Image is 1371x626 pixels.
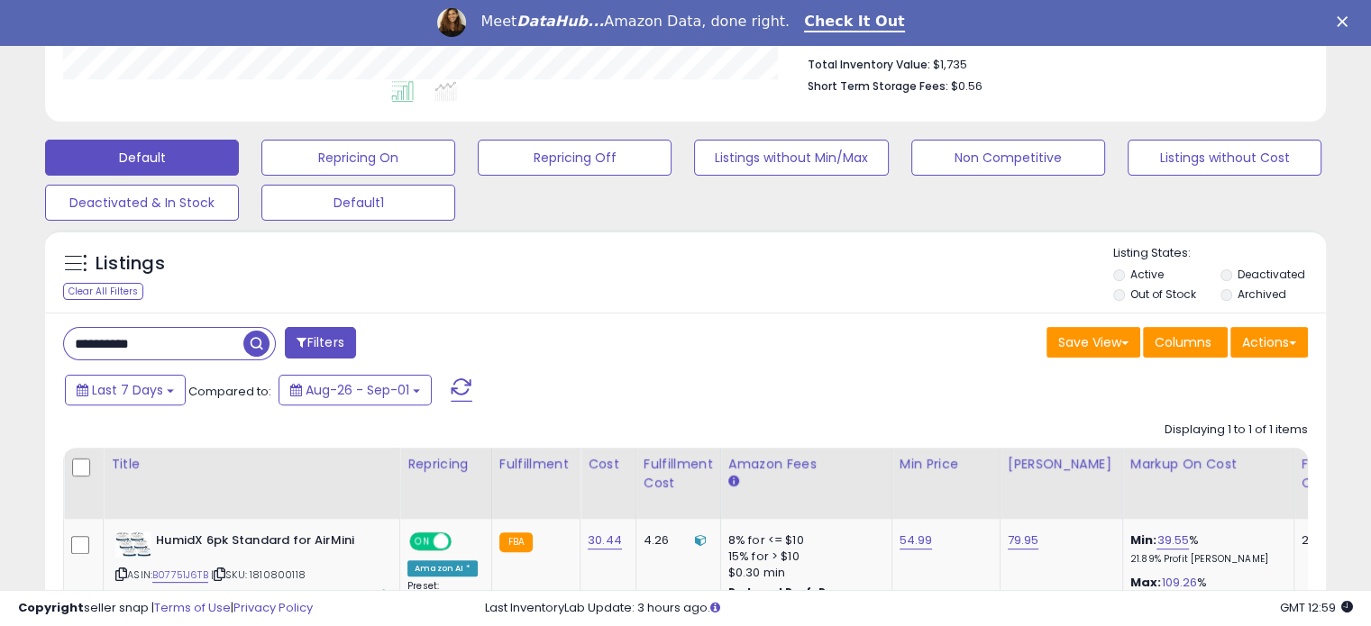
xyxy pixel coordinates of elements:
b: Short Term Storage Fees: [808,78,948,94]
b: Total Inventory Value: [808,57,930,72]
a: B07751J6TB [152,567,208,583]
button: Non Competitive [911,140,1105,176]
p: Listing States: [1113,245,1326,262]
button: Repricing On [261,140,455,176]
img: 41M4dTUBzdL._SL40_.jpg [115,532,151,558]
i: DataHub... [516,13,604,30]
label: Active [1130,267,1164,282]
a: Privacy Policy [233,599,313,616]
small: FBA [499,532,533,552]
button: Actions [1230,327,1308,358]
span: Columns [1155,333,1211,351]
div: 23 [1302,532,1357,549]
p: 21.89% Profit [PERSON_NAME] [1130,553,1280,566]
small: Amazon Fees. [728,474,739,490]
button: Deactivated & In Stock [45,185,239,221]
div: Fulfillment Cost [644,455,713,493]
label: Archived [1237,286,1285,302]
div: Markup on Cost [1130,455,1286,474]
span: Last 7 Days [92,381,163,399]
div: Amazon AI * [407,560,478,576]
label: Out of Stock [1130,286,1196,302]
strong: Copyright [18,599,84,616]
a: 54.99 [900,531,933,549]
button: Save View [1047,327,1140,358]
button: Default [45,140,239,176]
div: $0.30 min [728,565,878,581]
a: Check It Out [804,13,905,32]
span: OFF [449,533,478,549]
div: Close [1337,16,1355,27]
div: Cost [588,455,628,474]
span: 2025-09-9 12:59 GMT [1280,599,1353,616]
div: ASIN: [115,532,386,603]
div: Fulfillment [499,455,572,474]
button: Filters [285,327,355,358]
a: 30.44 [588,531,622,549]
div: seller snap | | [18,600,313,617]
button: Last 7 Days [65,375,186,405]
div: % [1130,532,1280,566]
th: The percentage added to the cost of goods (COGS) that forms the calculator for Min & Max prices. [1122,448,1293,519]
h5: Listings [96,251,165,277]
div: [PERSON_NAME] [1008,455,1115,474]
div: Displaying 1 to 1 of 1 items [1165,422,1308,439]
div: 8% for <= $10 [728,532,878,549]
li: $1,735 [808,52,1294,74]
div: 4.26 [644,532,707,549]
button: Default1 [261,185,455,221]
span: $0.56 [951,77,983,95]
img: Profile image for Georgie [437,8,466,37]
div: Amazon Fees [728,455,884,474]
button: Columns [1143,327,1228,358]
b: Min: [1130,531,1157,549]
a: Terms of Use [154,599,231,616]
span: Compared to: [188,383,271,400]
a: 79.95 [1008,531,1039,549]
div: Last InventoryLab Update: 3 hours ago. [485,600,1353,617]
div: Repricing [407,455,484,474]
div: 15% for > $10 [728,549,878,565]
label: Deactivated [1237,267,1304,282]
button: Listings without Min/Max [694,140,888,176]
div: Meet Amazon Data, done right. [480,13,790,31]
button: Listings without Cost [1128,140,1321,176]
div: Fulfillable Quantity [1302,455,1364,493]
div: Min Price [900,455,992,474]
a: 39.55 [1156,531,1189,549]
div: Title [111,455,392,474]
span: Aug-26 - Sep-01 [306,381,409,399]
b: HumidX 6pk Standard for AirMini [156,532,375,554]
span: ON [411,533,434,549]
span: | SKU: 1810800118 [211,567,306,582]
button: Aug-26 - Sep-01 [279,375,432,405]
div: Clear All Filters [63,283,143,300]
button: Repricing Off [478,140,672,176]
